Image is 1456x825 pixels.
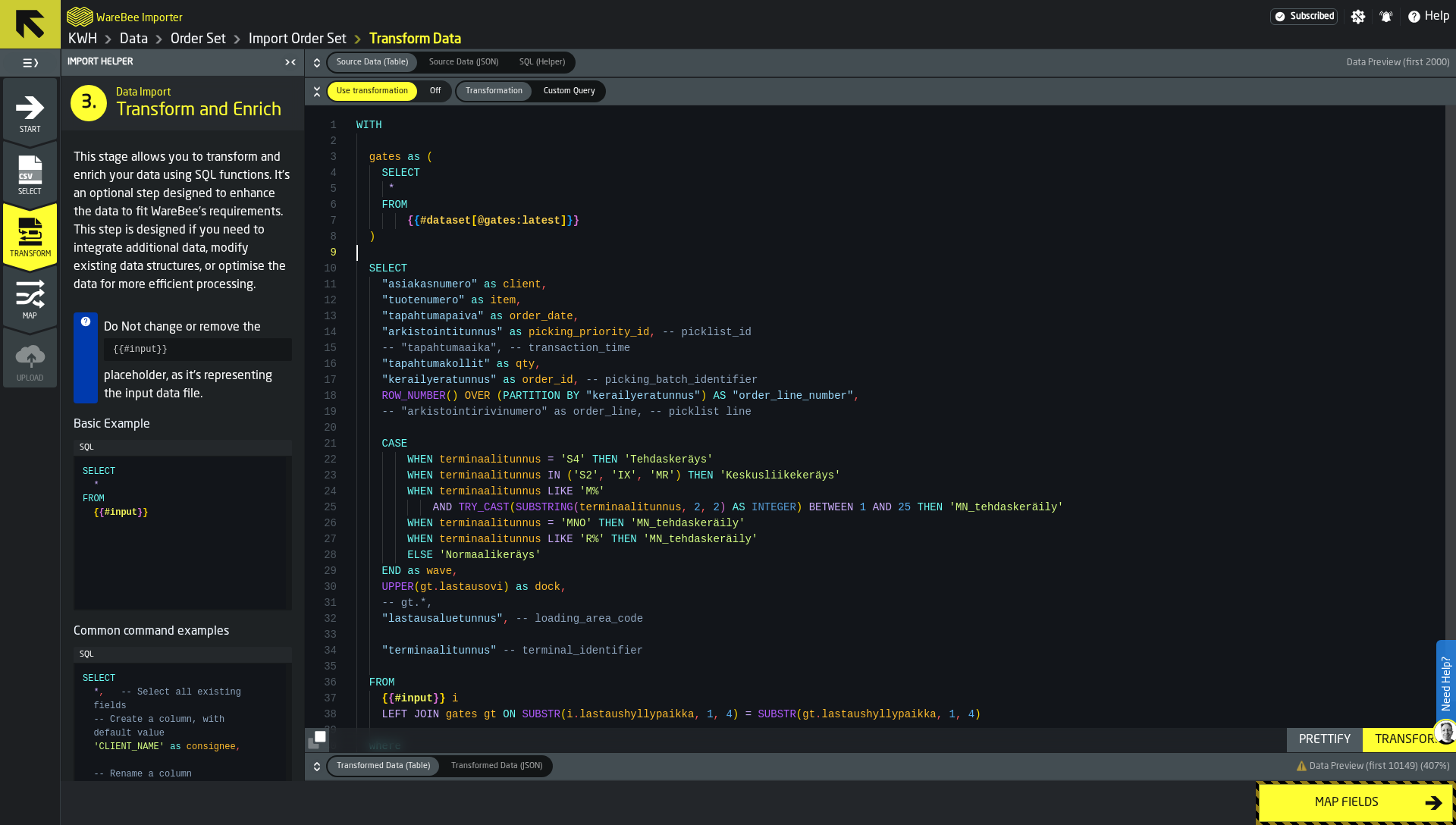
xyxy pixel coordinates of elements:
span: INTEGER [752,501,796,513]
div: thumb [420,53,507,72]
div: 22 [305,452,337,468]
span: , [573,374,579,386]
label: button-switch-multi-Source Data (Table) [326,52,419,74]
span: UPPER [382,581,414,593]
span: ) [720,501,726,513]
span: as [484,278,497,290]
span: , [701,501,707,513]
span: { [93,507,99,518]
span: "lastausaluetunnus" [382,613,504,625]
span: , [503,613,509,625]
span: BY [566,390,579,402]
div: Map fields [1269,794,1425,812]
span: lastaushyllypaikka [579,708,694,720]
button: button-Map fields [1259,784,1453,822]
span: WHEN [407,469,433,482]
span: item [490,294,516,306]
div: 7 [305,213,337,229]
div: 2 [305,133,337,149]
span: , [598,469,604,482]
span: Upload [3,375,57,383]
span: , [682,501,688,513]
span: Transform and Enrich [116,99,281,123]
span: SQL (Helper) [513,56,571,69]
div: 28 [305,547,337,563]
span: 'M%' [579,485,605,497]
span: SELECT [382,167,420,179]
span: Transform [3,250,57,259]
label: button-switch-multi-Use transformation [326,80,419,102]
span: 1 [707,708,713,720]
span: fields [93,701,126,711]
span: , [541,278,548,290]
span: BETWEEN [809,501,854,513]
span: gt [802,708,815,720]
a: logo-header [67,3,93,30]
label: button-toggle-Close me [280,53,301,71]
span: 'MN_tehdaskeräily' [949,501,1064,513]
span: PARTITION [503,390,560,402]
span: terminaalitunnus [439,485,541,497]
span: , [637,469,643,482]
span: THEN [611,533,637,545]
div: 6 [305,197,337,213]
div: 13 [305,309,337,325]
span: FROM [83,494,105,504]
a: link-to-/wh/i/4fb45246-3b77-4bb5-b880-c337c3c5facb/settings/billing [1270,8,1338,25]
h5: Common command examples [74,623,292,641]
div: SQL [80,443,286,453]
span: lastaushyllypaikka [821,708,936,720]
label: button-switch-multi-SQL (Helper) [509,52,576,74]
div: 4 [305,165,337,181]
span: terminaalitunnus [439,469,541,482]
span: 4 [968,708,974,720]
label: Need Help? [1438,641,1454,726]
span: 'IX' [611,469,637,482]
span: -- loading_area_code [516,613,643,625]
button: button- [305,49,1456,77]
span: AND [433,501,452,513]
span: { [388,692,394,704]
div: 17 [305,372,337,388]
span: i [452,692,458,704]
span: , [937,708,943,720]
span: terminaalitunnus [579,501,681,513]
span: dock [535,581,560,593]
label: button-switch-multi-Custom Query [533,80,606,102]
span: wave [426,565,452,577]
h2: Sub Title [96,9,183,24]
div: 30 [305,579,337,595]
span: 'Tehdaskeräys' [624,453,714,466]
div: 27 [305,532,337,547]
span: -- "tapahtumaaika", -- transaction_time [382,342,631,354]
div: thumb [328,82,417,101]
span: -- Select all existing [121,687,240,698]
span: } [433,692,439,704]
span: FROM [369,676,395,689]
span: 2 [714,501,720,513]
span: -- picking_batch_identifier [586,374,758,386]
div: 1 [305,118,337,133]
span: as [510,326,522,338]
span: as [497,358,510,370]
label: button-toggle-Notifications [1373,9,1400,24]
span: = [548,517,554,529]
span: IN [548,469,560,482]
div: thumb [442,757,551,776]
span: as [407,565,420,577]
span: as [407,151,420,163]
span: 25 [898,501,911,513]
div: 10 [305,261,337,277]
div: 12 [305,293,337,309]
button: button- [305,728,329,752]
li: menu Upload [3,327,57,387]
label: button-toggle-Toggle Full Menu [3,52,57,74]
span: "order_line_number" [733,390,854,402]
button: button-Prettify [1287,728,1363,752]
span: Transformation [460,85,529,98]
span: as [471,294,484,306]
span: THEN [592,453,618,466]
span: Data Preview (first 2000) [1347,58,1450,68]
span: Subscribed [1291,11,1334,22]
span: FROM [382,199,408,211]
